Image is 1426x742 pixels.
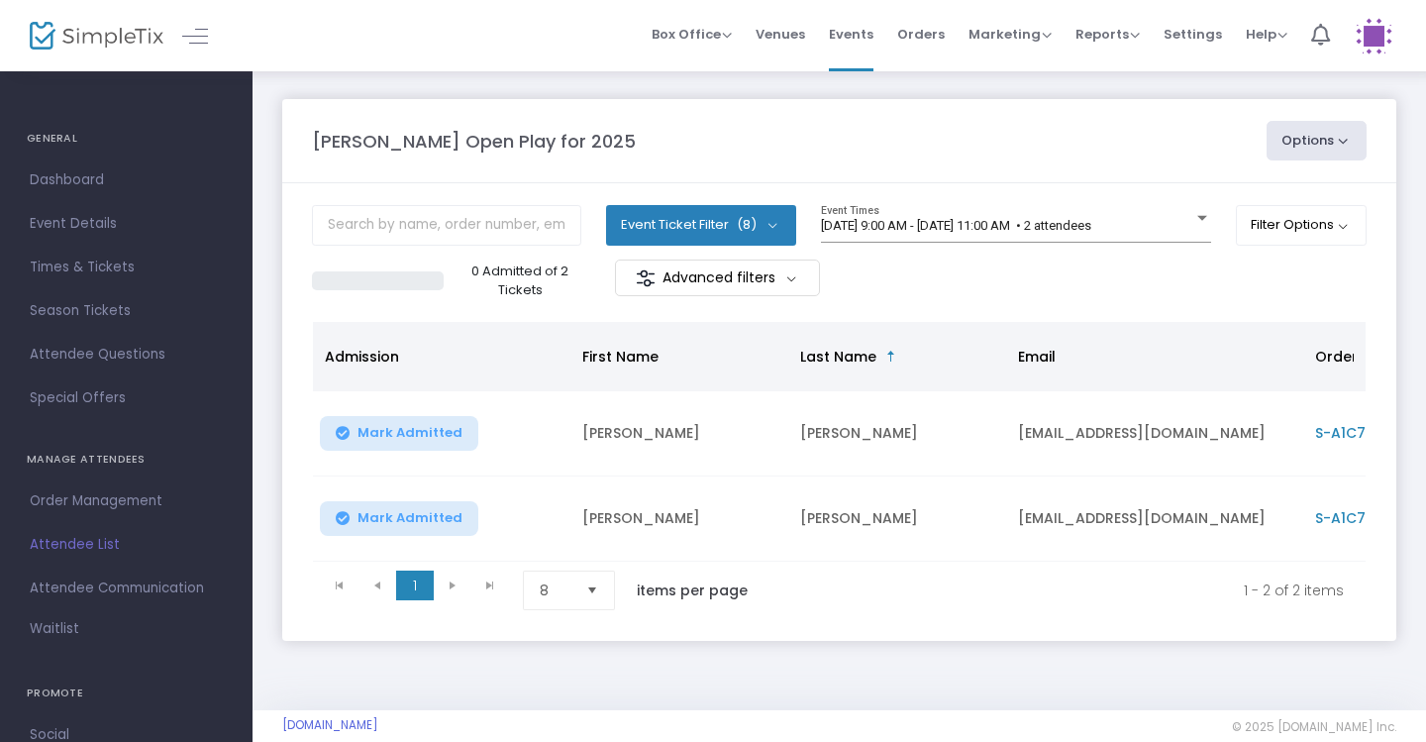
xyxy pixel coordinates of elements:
span: Events [829,9,873,59]
span: Event Details [30,211,223,237]
m-panel-title: [PERSON_NAME] Open Play for 2025 [312,128,636,155]
span: Mark Admitted [357,425,462,441]
button: Event Ticket Filter(8) [606,205,796,245]
kendo-pager-info: 1 - 2 of 2 items [789,571,1344,610]
span: Attendee Questions [30,342,223,368]
span: Admission [325,347,399,367]
span: S-A1C7E562-3 [1315,423,1416,443]
span: Season Tickets [30,298,223,324]
button: Select [578,572,606,609]
span: Help [1246,25,1287,44]
span: Orders [897,9,945,59]
span: Settings [1164,9,1222,59]
button: Mark Admitted [320,416,478,451]
span: Attendee Communication [30,576,223,601]
span: Box Office [652,25,732,44]
span: First Name [582,347,659,367]
span: Mark Admitted [357,510,462,526]
td: [PERSON_NAME] [570,391,788,477]
span: (8) [737,217,757,233]
p: 0 Admitted of 2 Tickets [452,262,588,300]
td: [PERSON_NAME] [788,391,1006,477]
span: Reports [1075,25,1140,44]
span: Marketing [968,25,1052,44]
h4: PROMOTE [27,674,226,713]
span: Sortable [883,349,899,365]
span: Order Management [30,488,223,514]
span: Page 1 [396,571,434,600]
a: [DOMAIN_NAME] [282,717,378,733]
span: Venues [756,9,805,59]
span: Dashboard [30,167,223,193]
span: Times & Tickets [30,255,223,280]
span: Special Offers [30,385,223,411]
button: Mark Admitted [320,501,478,536]
span: Order ID [1315,347,1375,367]
button: Filter Options [1236,205,1368,245]
span: © 2025 [DOMAIN_NAME] Inc. [1232,719,1396,735]
td: [PERSON_NAME] [570,477,788,562]
td: [PERSON_NAME] [788,477,1006,562]
div: Data table [313,322,1366,562]
span: Attendee List [30,532,223,558]
input: Search by name, order number, email, ip address [312,205,581,246]
td: [EMAIL_ADDRESS][DOMAIN_NAME] [1006,391,1303,477]
button: Options [1267,121,1368,160]
span: [DATE] 9:00 AM - [DATE] 11:00 AM • 2 attendees [821,218,1091,233]
td: [EMAIL_ADDRESS][DOMAIN_NAME] [1006,477,1303,562]
span: Waitlist [30,619,79,639]
label: items per page [637,581,748,600]
span: Email [1018,347,1056,367]
h4: GENERAL [27,119,226,159]
span: 8 [540,581,570,600]
img: filter [636,268,656,288]
span: Last Name [800,347,876,367]
span: S-A1C7E562-3 [1315,508,1416,528]
h4: MANAGE ATTENDEES [27,440,226,479]
m-button: Advanced filters [615,260,820,296]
